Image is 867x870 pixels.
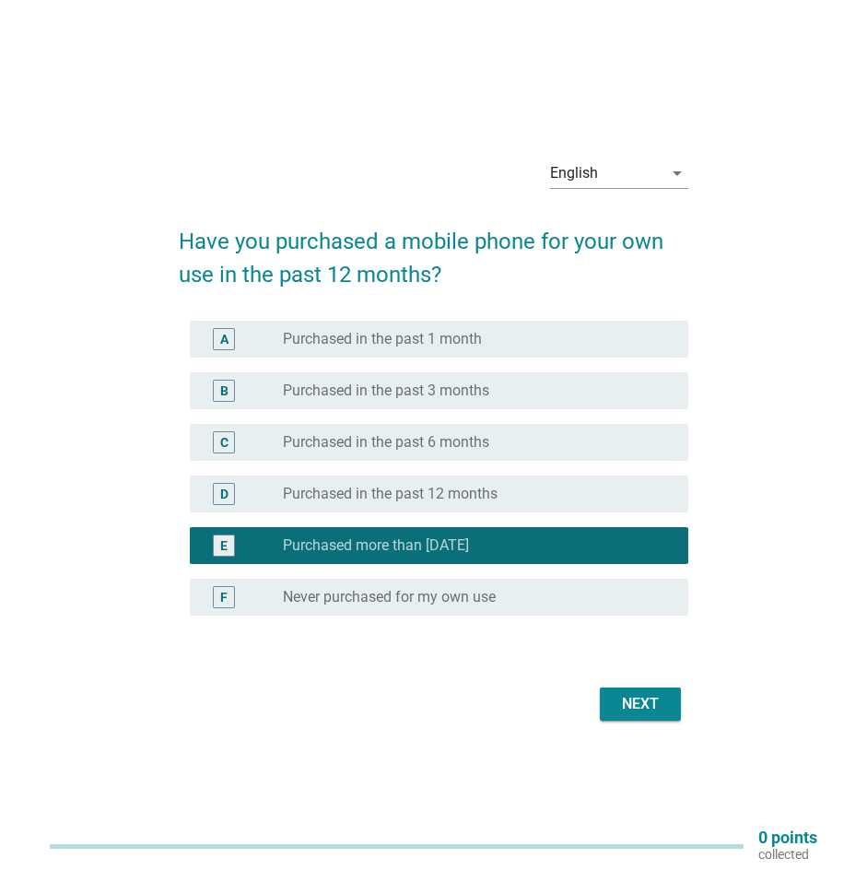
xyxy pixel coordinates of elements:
[220,588,228,607] div: F
[283,382,489,400] label: Purchased in the past 3 months
[283,485,498,503] label: Purchased in the past 12 months
[220,382,228,401] div: B
[758,829,817,846] p: 0 points
[666,162,688,184] i: arrow_drop_down
[220,485,228,504] div: D
[220,433,228,453] div: C
[550,165,598,182] div: English
[220,330,228,349] div: A
[220,536,228,556] div: E
[283,433,489,452] label: Purchased in the past 6 months
[758,846,817,863] p: collected
[283,536,469,555] label: Purchased more than [DATE]
[283,588,496,606] label: Never purchased for my own use
[283,330,482,348] label: Purchased in the past 1 month
[600,688,681,721] button: Next
[179,206,688,291] h2: Have you purchased a mobile phone for your own use in the past 12 months?
[615,693,666,715] div: Next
